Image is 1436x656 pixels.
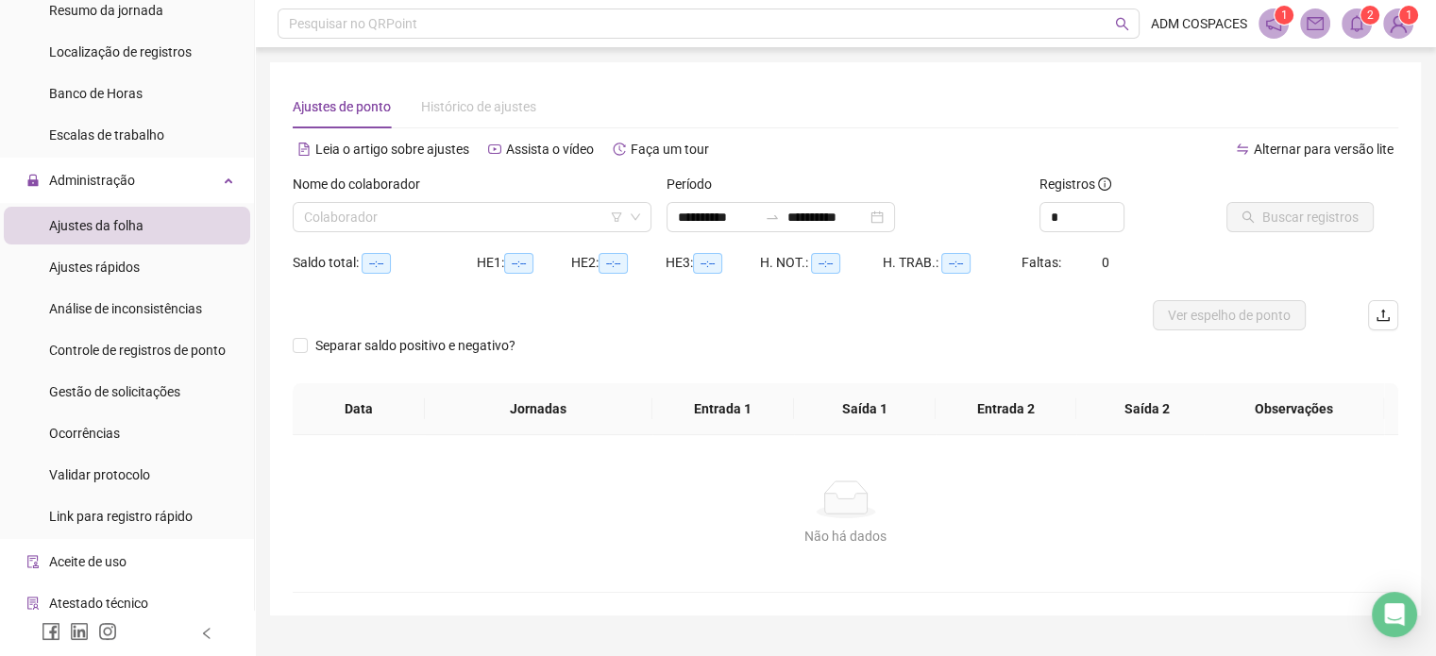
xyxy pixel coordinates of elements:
[49,596,148,611] span: Atestado técnico
[26,174,40,187] span: lock
[794,383,936,435] th: Saída 1
[308,335,523,356] span: Separar saldo positivo e negativo?
[1360,6,1379,25] sup: 2
[811,253,840,274] span: --:--
[630,211,641,223] span: down
[49,44,192,59] span: Localização de registros
[477,252,571,274] div: HE 1:
[315,526,1376,547] div: Não há dados
[1102,255,1109,270] span: 0
[293,383,425,435] th: Data
[488,143,501,156] span: youtube
[1265,15,1282,32] span: notification
[293,174,432,194] label: Nome do colaborador
[49,384,180,399] span: Gestão de solicitações
[200,627,213,640] span: left
[297,143,311,156] span: file-text
[49,426,120,441] span: Ocorrências
[1205,383,1385,435] th: Observações
[70,622,89,641] span: linkedin
[667,174,724,194] label: Período
[1226,202,1374,232] button: Buscar registros
[26,597,40,610] span: solution
[425,383,652,435] th: Jornadas
[293,99,391,114] span: Ajustes de ponto
[1376,308,1391,323] span: upload
[941,253,971,274] span: --:--
[1153,300,1306,330] button: Ver espelho de ponto
[49,173,135,188] span: Administração
[693,253,722,274] span: --:--
[1039,174,1111,194] span: Registros
[652,383,794,435] th: Entrada 1
[293,252,477,274] div: Saldo total:
[1236,143,1249,156] span: swap
[49,467,150,482] span: Validar protocolo
[613,143,626,156] span: history
[49,218,144,233] span: Ajustes da folha
[49,509,193,524] span: Link para registro rápido
[599,253,628,274] span: --:--
[26,555,40,568] span: audit
[1348,15,1365,32] span: bell
[760,252,883,274] div: H. NOT.:
[1275,6,1293,25] sup: 1
[1115,17,1129,31] span: search
[1022,255,1064,270] span: Faltas:
[49,127,164,143] span: Escalas de trabalho
[1151,13,1247,34] span: ADM COSPACES
[1254,142,1394,157] span: Alternar para versão lite
[611,211,622,223] span: filter
[1307,15,1324,32] span: mail
[506,142,594,157] span: Assista o vídeo
[1281,8,1288,22] span: 1
[49,343,226,358] span: Controle de registros de ponto
[49,554,127,569] span: Aceite de uso
[49,3,163,18] span: Resumo da jornada
[362,253,391,274] span: --:--
[883,252,1021,274] div: H. TRAB.:
[571,252,666,274] div: HE 2:
[1367,8,1374,22] span: 2
[765,210,780,225] span: swap-right
[1076,383,1218,435] th: Saída 2
[49,301,202,316] span: Análise de inconsistências
[49,260,140,275] span: Ajustes rápidos
[49,86,143,101] span: Banco de Horas
[666,252,760,274] div: HE 3:
[1384,9,1412,38] img: 73208
[42,622,60,641] span: facebook
[765,210,780,225] span: to
[504,253,533,274] span: --:--
[98,622,117,641] span: instagram
[1399,6,1418,25] sup: Atualize o seu contato no menu Meus Dados
[1372,592,1417,637] div: Open Intercom Messenger
[421,99,536,114] span: Histórico de ajustes
[1098,177,1111,191] span: info-circle
[315,142,469,157] span: Leia o artigo sobre ajustes
[1406,8,1412,22] span: 1
[631,142,709,157] span: Faça um tour
[1220,398,1370,419] span: Observações
[936,383,1077,435] th: Entrada 2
